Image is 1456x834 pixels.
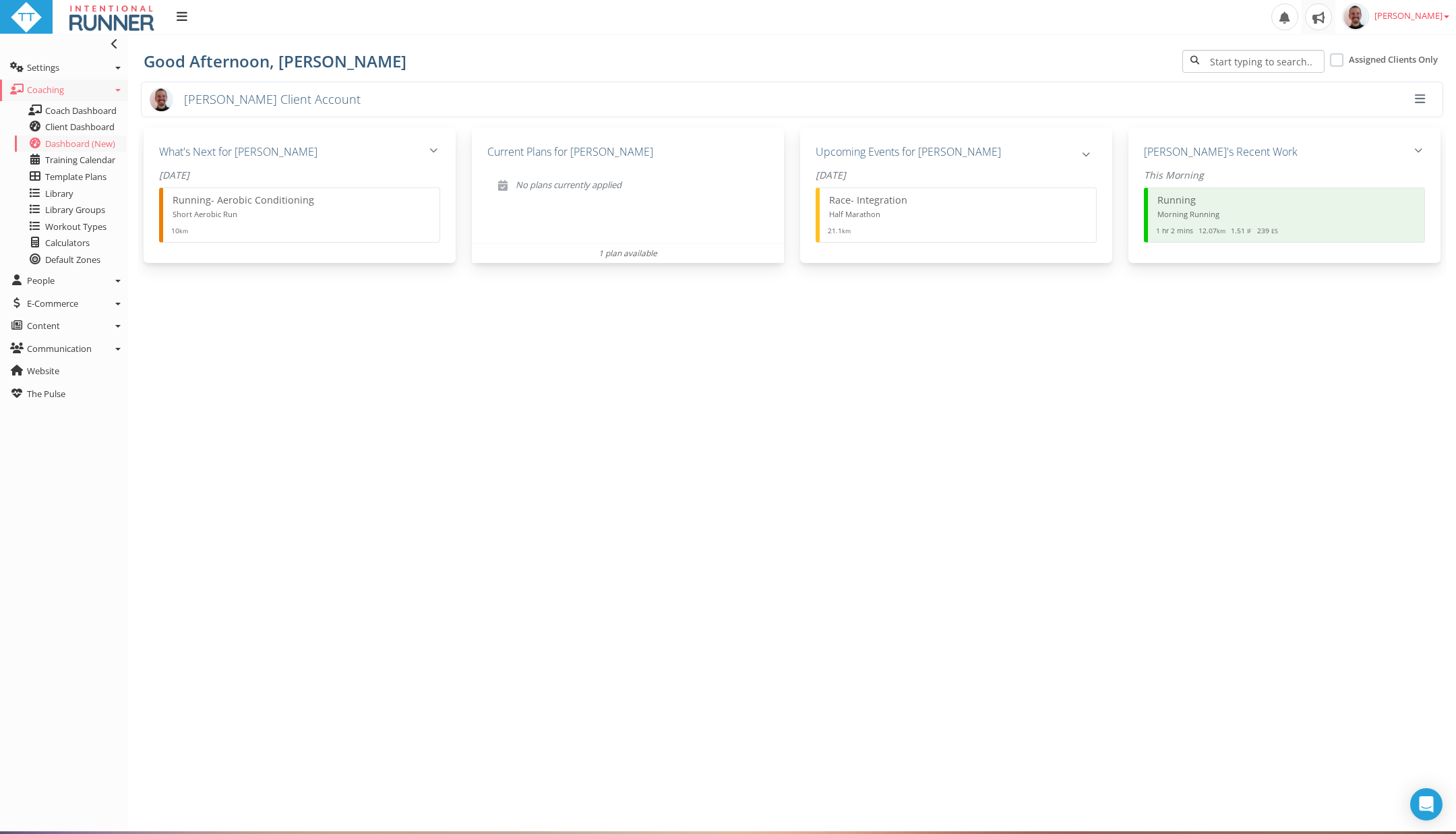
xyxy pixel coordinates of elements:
[15,202,127,218] a: Library Groups
[15,152,127,169] a: Training Calendar
[851,193,907,206] span: - Integration
[45,138,115,150] span: Dashboard (New)
[45,171,107,183] span: Template Plans
[15,169,127,185] a: Template Plans
[45,187,73,200] span: Library
[1374,9,1449,22] span: [PERSON_NAME]
[842,227,851,235] small: km
[27,61,59,73] span: Settings
[829,193,907,206] span: Race
[829,209,880,219] span: Half Marathon
[1349,53,1438,67] label: Assigned Clients Only
[599,247,657,259] i: 1 plan available
[27,297,78,309] span: E-Commerce
[1144,144,1425,160] h5: [PERSON_NAME]'s Recent Work
[1231,226,1245,235] span: 1.51
[15,251,127,268] a: Default Zones
[1247,227,1252,235] span: Intensity Factor
[1182,50,1325,73] input: Start typing to search..
[1217,227,1225,235] small: km
[27,388,65,400] span: The Pulse
[15,136,127,152] a: Dashboard (New)
[27,342,92,355] span: Communication
[45,154,115,166] span: Training Calendar
[15,218,127,235] a: Workout Types
[27,84,64,96] span: Coaching
[1157,209,1219,219] span: Morning Running
[27,274,55,287] span: People
[45,220,107,233] span: Workout Types
[1199,226,1225,235] span: 12.07
[10,1,42,34] img: ttbadgewhite_48x48.png
[1157,193,1196,206] span: Running
[516,179,621,192] p: No plans currently applied
[487,144,768,160] h5: Current Plans for [PERSON_NAME]
[144,50,406,72] span: Good Afternoon, [PERSON_NAME]
[816,169,846,181] span: [DATE]
[15,119,127,136] a: Client Dashboard
[45,204,105,216] span: Library Groups
[159,169,189,181] span: [DATE]
[63,1,160,34] img: IntentionalRunnerlogoClientPortalandLoginPage.jpg
[159,144,440,160] h5: What's Next for [PERSON_NAME]
[816,144,1097,160] h5: Upcoming Events for [PERSON_NAME]
[45,121,115,133] span: Client Dashboard
[15,185,127,202] a: Library
[1257,226,1269,235] span: 239
[173,209,237,219] span: Short Aerobic Run
[179,227,188,235] small: km
[1410,788,1443,821] div: Open Intercom Messenger
[828,226,851,235] span: 21.1
[45,105,117,117] span: Coach Dashboard
[184,91,361,107] span: [PERSON_NAME] Client Account
[1144,169,1204,181] span: This Morning
[27,365,59,377] span: Website
[15,235,127,251] a: Calculators
[1156,226,1193,235] span: 1 hr 2 mins
[1271,227,1278,235] span: Effort Score
[173,193,314,206] span: Running
[27,320,60,332] span: Content
[45,254,100,266] span: Default Zones
[1342,3,1369,30] img: f8fe0c634f4026adfcfc8096b3aed953
[171,226,188,235] span: 10
[211,193,314,206] span: - Aerobic Conditioning
[45,237,90,249] span: Calculators
[15,102,127,119] a: Coach Dashboard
